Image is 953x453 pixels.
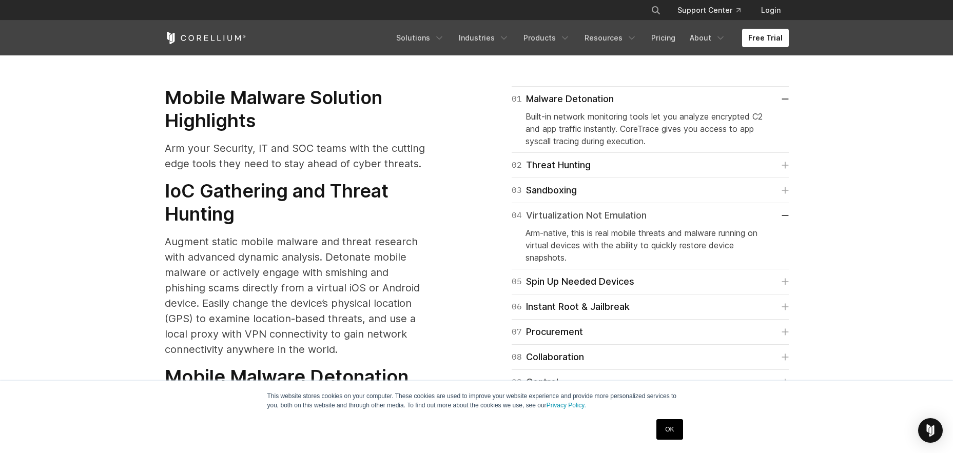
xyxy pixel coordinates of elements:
[512,350,584,364] div: Collaboration
[267,391,686,410] p: This website stores cookies on your computer. These cookies are used to improve your website expe...
[512,158,522,172] span: 02
[512,325,789,339] a: 07Procurement
[512,274,634,289] div: Spin Up Needed Devices
[578,29,643,47] a: Resources
[512,375,522,389] span: 09
[512,350,789,364] a: 08Collaboration
[512,208,522,223] span: 04
[453,29,515,47] a: Industries
[742,29,789,47] a: Free Trial
[512,325,522,339] span: 07
[526,110,775,147] p: Built-in network monitoring tools let you analyze encrypted C2 and app traffic instantly. CoreTra...
[638,1,789,19] div: Navigation Menu
[517,29,576,47] a: Products
[165,365,427,411] h3: Mobile Malware Detonation and Sandboxing
[512,325,583,339] div: Procurement
[512,300,522,314] span: 06
[165,235,420,356] span: Augment static mobile malware and threat research with advanced dynamic analysis. Detonate mobile...
[512,183,577,198] div: Sandboxing
[390,29,451,47] a: Solutions
[512,208,647,223] div: Virtualization Not Emulation
[512,183,522,198] span: 03
[647,1,665,19] button: Search
[390,29,789,47] div: Navigation Menu
[165,141,427,171] p: Arm your Security, IT and SOC teams with the cutting edge tools they need to stay ahead of cyber ...
[512,350,522,364] span: 08
[512,158,789,172] a: 02Threat Hunting
[669,1,749,19] a: Support Center
[512,92,614,106] div: Malware Detonation
[165,180,427,226] h3: IoC Gathering and Threat Hunting
[512,183,789,198] a: 03Sandboxing
[512,92,789,106] a: 01Malware Detonation
[547,402,586,409] a: Privacy Policy.
[526,228,757,263] span: Arm-native, this is real mobile threats and malware running on virtual devices with the ability t...
[165,86,427,132] h3: Mobile Malware Solution Highlights
[656,419,683,440] a: OK
[512,300,630,314] div: Instant Root & Jailbreak
[512,92,522,106] span: 01
[512,274,522,289] span: 05
[512,375,789,389] a: 09Control
[512,300,789,314] a: 06Instant Root & Jailbreak
[645,29,682,47] a: Pricing
[512,274,789,289] a: 05Spin Up Needed Devices
[512,208,789,223] a: 04Virtualization Not Emulation
[165,32,246,44] a: Corellium Home
[684,29,732,47] a: About
[918,418,943,443] div: Open Intercom Messenger
[512,375,558,389] div: Control
[512,158,591,172] div: Threat Hunting
[753,1,789,19] a: Login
